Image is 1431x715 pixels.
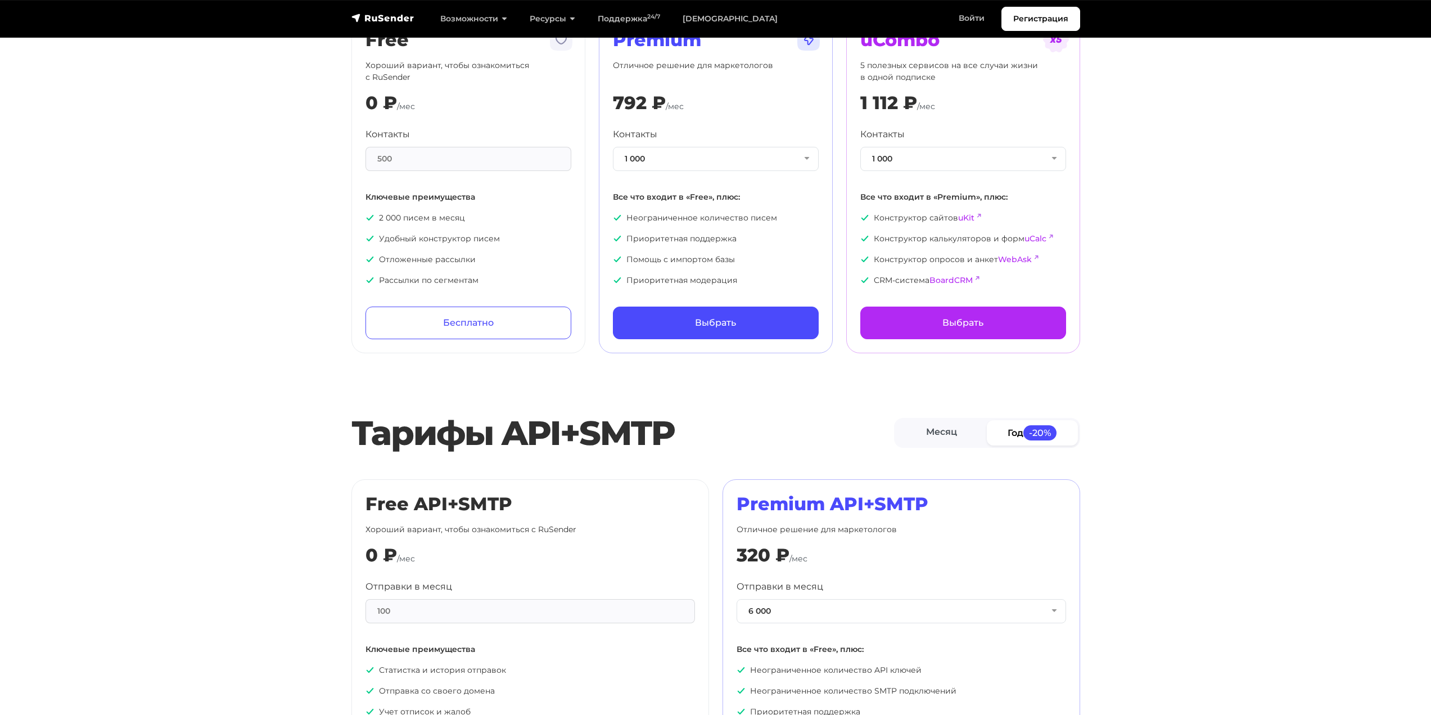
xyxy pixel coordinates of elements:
p: Ключевые преимущества [365,191,571,203]
p: Конструктор сайтов [860,212,1066,224]
h2: Free [365,29,571,51]
p: Статистка и история отправок [365,664,695,676]
span: -20% [1023,425,1057,440]
img: icon-ok.svg [613,276,622,285]
div: 792 ₽ [613,92,666,114]
label: Контакты [365,128,410,141]
p: Все что входит в «Free», плюс: [737,644,1066,655]
a: [DEMOGRAPHIC_DATA] [671,7,789,30]
p: Ключевые преимущества [365,644,695,655]
span: /мес [397,101,415,111]
h2: Premium [613,29,819,51]
span: /мес [917,101,935,111]
h2: uCombo [860,29,1066,51]
p: Приоритетная поддержка [613,233,819,245]
p: Отличное решение для маркетологов [613,60,819,83]
p: Отличное решение для маркетологов [737,524,1066,536]
span: /мес [397,554,415,564]
h2: Premium API+SMTP [737,493,1066,515]
p: Хороший вариант, чтобы ознакомиться с RuSender [365,60,571,83]
a: Ресурсы [518,7,586,30]
img: icon-ok.svg [860,213,869,222]
a: uKit [958,213,974,223]
p: Удобный конструктор писем [365,233,571,245]
p: Неограниченное количество писем [613,212,819,224]
button: 6 000 [737,599,1066,623]
p: Отправка со своего домена [365,685,695,697]
p: Неограниченное количество SMTP подключений [737,685,1066,697]
img: icon-ok.svg [365,686,374,695]
sup: 24/7 [647,13,660,20]
img: icon-ok.svg [860,255,869,264]
div: 0 ₽ [365,545,397,566]
label: Отправки в месяц [737,580,823,593]
img: icon-ok.svg [365,665,374,674]
div: 320 ₽ [737,545,789,566]
p: Все что входит в «Free», плюс: [613,191,819,203]
img: tarif-ucombo.svg [1042,26,1069,53]
img: tarif-free.svg [548,26,575,53]
p: Приоритетная модерация [613,275,819,286]
p: Отложенные рассылки [365,254,571,266]
div: 1 112 ₽ [860,92,917,114]
a: Бесплатно [365,307,571,339]
h2: Free API+SMTP [365,493,695,515]
a: Регистрация [1001,7,1080,31]
img: icon-ok.svg [365,255,374,264]
p: 2 000 писем в месяц [365,212,571,224]
a: Возможности [429,7,518,30]
span: /мес [789,554,807,564]
button: 1 000 [860,147,1066,171]
p: Конструктор опросов и анкет [860,254,1066,266]
a: Выбрать [860,307,1066,339]
a: Войти [947,7,996,30]
a: BoardCRM [929,275,973,285]
img: icon-ok.svg [365,276,374,285]
p: Рассылки по сегментам [365,275,571,286]
button: 1 000 [613,147,819,171]
span: /мес [666,101,684,111]
img: icon-ok.svg [860,276,869,285]
p: Неограниченное количество API ключей [737,664,1066,676]
p: Конструктор калькуляторов и форм [860,233,1066,245]
a: uCalc [1024,233,1046,244]
p: Помощь с импортом базы [613,254,819,266]
a: Месяц [896,420,987,446]
img: icon-ok.svg [613,234,622,243]
label: Контакты [613,128,657,141]
a: Выбрать [613,307,819,339]
p: 5 полезных сервисов на все случаи жизни в одной подписке [860,60,1066,83]
p: CRM-система [860,275,1066,286]
p: Все что входит в «Premium», плюс: [860,191,1066,203]
img: icon-ok.svg [365,213,374,222]
img: icon-ok.svg [613,255,622,264]
img: icon-ok.svg [737,665,746,674]
a: WebAsk [998,254,1032,264]
img: icon-ok.svg [860,234,869,243]
img: icon-ok.svg [737,686,746,695]
img: icon-ok.svg [613,213,622,222]
label: Отправки в месяц [365,580,452,593]
p: Хороший вариант, чтобы ознакомиться с RuSender [365,524,695,536]
h2: Тарифы API+SMTP [351,413,894,453]
img: icon-ok.svg [365,234,374,243]
a: Год [987,420,1078,446]
img: tarif-premium.svg [795,26,822,53]
img: RuSender [351,12,414,24]
div: 0 ₽ [365,92,397,114]
a: Поддержка24/7 [586,7,671,30]
label: Контакты [860,128,905,141]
